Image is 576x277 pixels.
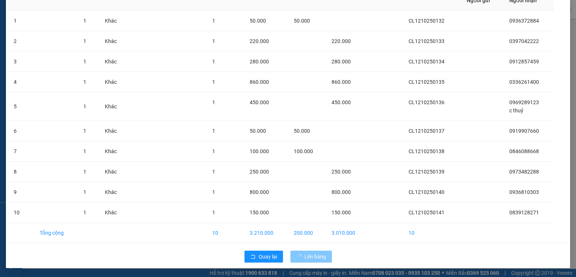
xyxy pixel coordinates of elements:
td: Khác [99,11,128,31]
span: 280.000 [332,59,351,65]
span: 1 [83,210,86,215]
td: 3.210.000 [244,223,288,243]
td: 3.010.000 [326,223,369,243]
td: 200.000 [288,223,326,243]
span: loading [296,254,304,259]
td: Khác [99,72,128,92]
span: 1 [83,189,86,195]
td: Khác [99,52,128,72]
span: 220.000 [332,38,351,44]
span: CL1210250138 [409,148,445,154]
span: 1 [83,79,86,85]
span: 1 [83,148,86,154]
td: Khác [99,141,128,162]
span: 150.000 [332,210,351,215]
span: CL1210250140 [409,189,445,195]
span: 0969289123 [509,99,539,105]
span: 1 [212,189,215,195]
button: Lên hàng [290,251,332,263]
span: 1 [83,103,86,109]
span: 450.000 [250,99,269,105]
span: CL1210250132 [409,18,445,24]
span: 250.000 [332,169,351,175]
span: 1 [83,38,86,44]
span: CL1210250141 [409,210,445,215]
span: 0973482288 [509,169,539,175]
td: 4 [8,72,34,92]
span: 800.000 [332,189,351,195]
span: 0397042222 [509,38,539,44]
span: 0919907660 [509,128,539,134]
span: 860.000 [332,79,351,85]
span: Quay lại [259,253,277,261]
span: 250.000 [250,169,269,175]
span: 0912857459 [509,59,539,65]
td: 10 [8,202,34,223]
td: 5 [8,92,34,121]
span: 1 [212,128,215,134]
span: 0846088668 [509,148,539,154]
span: 50.000 [294,128,310,134]
td: 3 [8,52,34,72]
span: 0839128271 [509,210,539,215]
td: 10 [206,223,244,243]
span: 50.000 [294,18,310,24]
span: 1 [212,59,215,65]
td: Khác [99,121,128,141]
span: 100.000 [294,148,313,154]
span: CL1210250134 [409,59,445,65]
td: 7 [8,141,34,162]
span: 150.000 [250,210,269,215]
td: Khác [99,92,128,121]
span: 1 [212,99,215,105]
span: 50.000 [250,18,266,24]
span: Lên hàng [304,253,326,261]
span: 0936372884 [509,18,539,24]
span: 450.000 [332,99,351,105]
span: 1 [212,169,215,175]
span: 1 [83,128,86,134]
span: 0936810303 [509,189,539,195]
td: 2 [8,31,34,52]
span: 50.000 [250,128,266,134]
span: 1 [212,210,215,215]
span: 1 [212,79,215,85]
span: 1 [212,38,215,44]
span: c thuỷ [509,108,523,113]
span: 1 [83,169,86,175]
td: 8 [8,162,34,182]
span: 800.000 [250,189,269,195]
button: rollbackQuay lại [244,251,283,263]
td: 1 [8,11,34,31]
td: Tổng cộng [34,223,77,243]
span: 280.000 [250,59,269,65]
span: 0336261400 [509,79,539,85]
span: CL1210250133 [409,38,445,44]
td: Khác [99,182,128,202]
span: 1 [83,59,86,65]
td: 6 [8,121,34,141]
span: rollback [250,254,256,260]
span: 220.000 [250,38,269,44]
span: CL1210250135 [409,79,445,85]
td: Khác [99,31,128,52]
span: 860.000 [250,79,269,85]
span: CL1210250137 [409,128,445,134]
td: Khác [99,202,128,223]
td: 9 [8,182,34,202]
td: Khác [99,162,128,182]
span: 1 [212,18,215,24]
span: CL1210250139 [409,169,445,175]
span: 1 [212,148,215,154]
td: 10 [403,223,461,243]
span: 100.000 [250,148,269,154]
span: CL1210250136 [409,99,445,105]
span: 1 [83,18,86,24]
